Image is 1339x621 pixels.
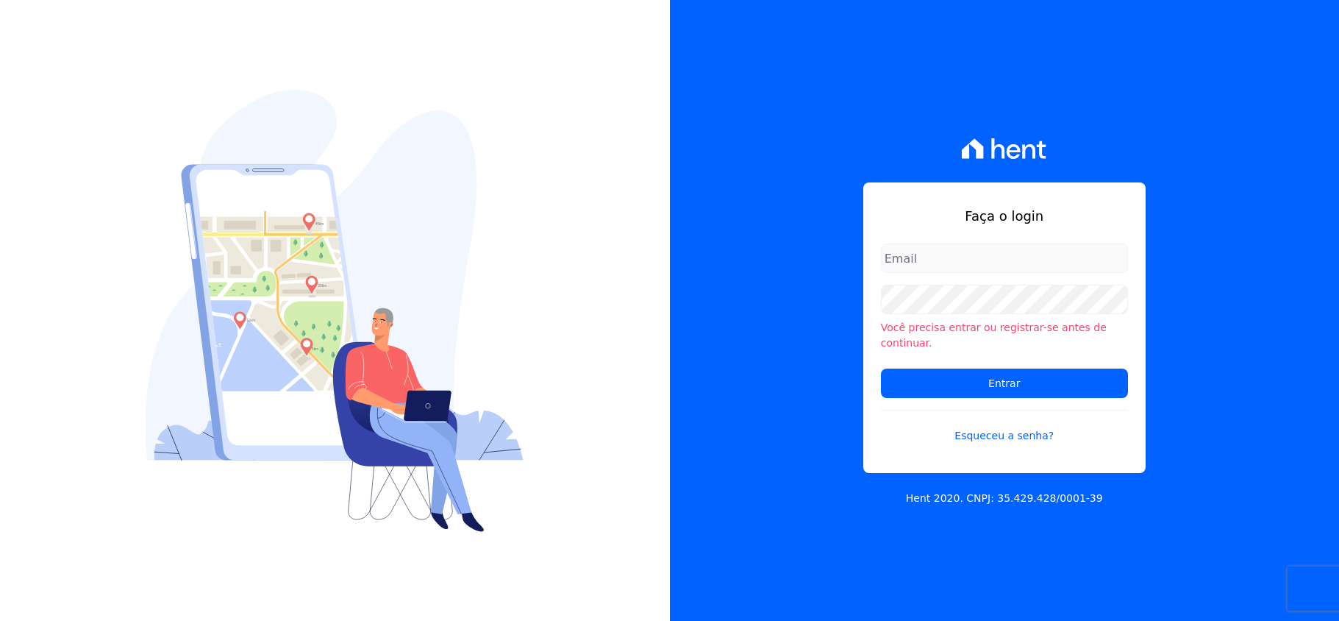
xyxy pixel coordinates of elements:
h1: Faça o login [881,206,1128,226]
a: Esqueceu a senha? [881,410,1128,444]
p: Hent 2020. CNPJ: 35.429.428/0001-39 [906,491,1103,506]
input: Entrar [881,369,1128,398]
input: Email [881,244,1128,273]
img: Login [146,90,524,532]
li: Você precisa entrar ou registrar-se antes de continuar. [881,320,1128,351]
